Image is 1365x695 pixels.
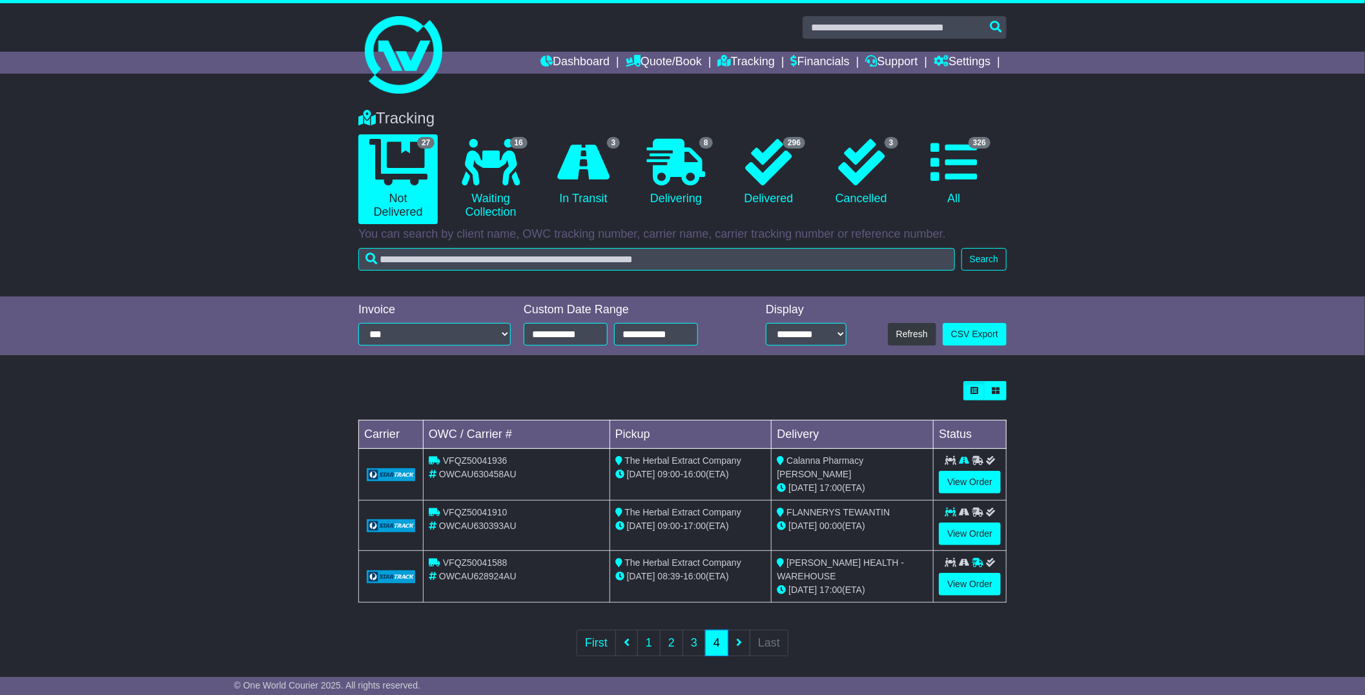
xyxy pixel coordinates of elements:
td: Pickup [610,420,772,449]
div: Custom Date Range [524,303,731,317]
span: [DATE] [788,482,817,493]
div: Display [766,303,847,317]
a: Financials [791,52,850,74]
span: VFQZ50041910 [443,507,508,517]
a: 27 Not Delivered [358,134,438,224]
div: (ETA) [777,519,928,533]
span: 09:00 [658,469,681,479]
span: 3 [607,137,621,149]
span: VFQZ50041936 [443,455,508,466]
span: 296 [783,137,805,149]
a: 326 All [914,134,994,211]
a: Settings [934,52,990,74]
span: 08:39 [658,571,681,581]
img: GetCarrierServiceLogo [367,570,415,583]
span: 17:00 [683,521,706,531]
a: Quote/Book [626,52,702,74]
span: 09:00 [658,521,681,531]
div: - (ETA) [615,570,766,583]
span: Calanna Pharmacy [PERSON_NAME] [777,455,863,479]
div: - (ETA) [615,468,766,481]
span: FLANNERYS TEWANTIN [786,507,890,517]
a: 16 Waiting Collection [451,134,530,224]
span: 17:00 [819,585,842,595]
a: 3 In Transit [544,134,623,211]
a: 8 Delivering [636,134,715,211]
div: - (ETA) [615,519,766,533]
span: 17:00 [819,482,842,493]
span: [DATE] [627,469,655,479]
span: [PERSON_NAME] HEALTH - WAREHOUSE [777,557,904,581]
a: Dashboard [540,52,610,74]
div: Tracking [352,109,1013,128]
span: OWCAU628924AU [439,571,517,581]
a: 3 Cancelled [821,134,901,211]
span: 16:00 [683,571,706,581]
span: 8 [699,137,713,149]
button: Refresh [888,323,936,346]
span: OWCAU630458AU [439,469,517,479]
a: View Order [939,523,1001,545]
a: Support [866,52,918,74]
div: (ETA) [777,583,928,597]
span: The Herbal Extract Company [624,557,741,568]
td: Delivery [772,420,934,449]
p: You can search by client name, OWC tracking number, carrier name, carrier tracking number or refe... [358,227,1007,242]
img: GetCarrierServiceLogo [367,519,415,532]
span: VFQZ50041588 [443,557,508,568]
span: 16 [510,137,528,149]
span: 16:00 [683,469,706,479]
a: 1 [637,630,661,656]
a: CSV Export [943,323,1007,346]
td: Status [934,420,1007,449]
a: Tracking [718,52,775,74]
span: OWCAU630393AU [439,521,517,531]
td: Carrier [359,420,424,449]
div: (ETA) [777,481,928,495]
span: [DATE] [627,521,655,531]
a: First [577,630,616,656]
a: View Order [939,573,1001,596]
a: 4 [705,630,728,656]
span: The Herbal Extract Company [624,507,741,517]
img: GetCarrierServiceLogo [367,468,415,481]
span: 3 [885,137,898,149]
span: © One World Courier 2025. All rights reserved. [234,680,420,690]
a: 296 Delivered [729,134,808,211]
span: The Herbal Extract Company [624,455,741,466]
span: 27 [417,137,435,149]
td: OWC / Carrier # [424,420,610,449]
button: Search [961,248,1007,271]
a: 2 [660,630,683,656]
a: 3 [682,630,706,656]
span: 326 [969,137,990,149]
span: 00:00 [819,521,842,531]
div: Invoice [358,303,511,317]
span: [DATE] [788,585,817,595]
span: [DATE] [627,571,655,581]
span: [DATE] [788,521,817,531]
a: View Order [939,471,1001,493]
